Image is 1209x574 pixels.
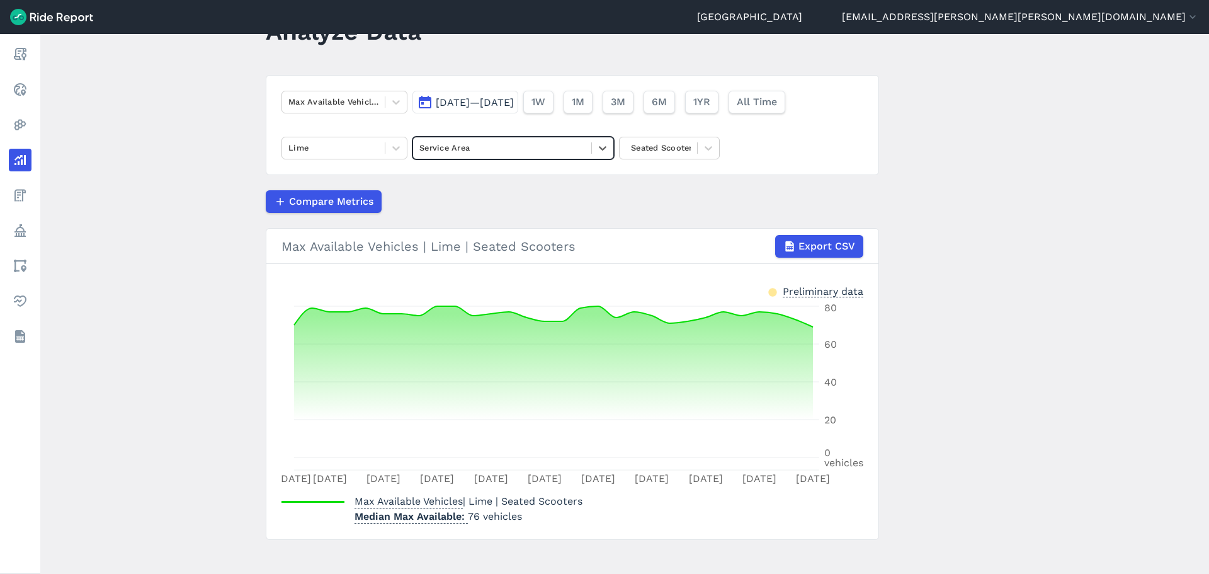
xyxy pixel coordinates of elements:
[436,96,514,108] span: [DATE]—[DATE]
[9,290,31,313] a: Health
[644,91,675,113] button: 6M
[9,219,31,242] a: Policy
[9,184,31,207] a: Fees
[355,509,582,524] p: 76 vehicles
[581,473,615,485] tspan: [DATE]
[652,95,667,110] span: 6M
[289,194,373,209] span: Compare Metrics
[742,473,776,485] tspan: [DATE]
[603,91,633,113] button: 3M
[798,239,855,254] span: Export CSV
[10,9,93,25] img: Ride Report
[635,473,669,485] tspan: [DATE]
[313,473,347,485] tspan: [DATE]
[737,95,777,110] span: All Time
[355,491,463,508] span: Max Available Vehicles
[685,91,718,113] button: 1YR
[531,95,545,110] span: 1W
[842,9,1199,25] button: [EMAIL_ADDRESS][PERSON_NAME][PERSON_NAME][DOMAIN_NAME]
[528,473,562,485] tspan: [DATE]
[824,376,837,388] tspan: 40
[412,91,518,113] button: [DATE]—[DATE]
[824,457,863,469] tspan: vehicles
[266,190,382,213] button: Compare Metrics
[796,473,830,485] tspan: [DATE]
[9,149,31,171] a: Analyze
[420,473,454,485] tspan: [DATE]
[775,235,863,258] button: Export CSV
[693,95,710,110] span: 1YR
[9,78,31,101] a: Realtime
[824,414,836,426] tspan: 20
[572,95,584,110] span: 1M
[564,91,593,113] button: 1M
[355,507,468,524] span: Median Max Available
[9,113,31,136] a: Heatmaps
[824,447,831,459] tspan: 0
[281,235,863,258] div: Max Available Vehicles | Lime | Seated Scooters
[355,495,582,507] span: | Lime | Seated Scooters
[474,473,508,485] tspan: [DATE]
[523,91,553,113] button: 1W
[611,95,625,110] span: 3M
[277,473,311,485] tspan: [DATE]
[697,9,802,25] a: [GEOGRAPHIC_DATA]
[824,338,837,350] tspan: 60
[9,255,31,277] a: Areas
[783,284,863,297] div: Preliminary data
[366,473,400,485] tspan: [DATE]
[9,43,31,66] a: Report
[824,302,837,314] tspan: 80
[729,91,785,113] button: All Time
[9,325,31,348] a: Datasets
[689,473,723,485] tspan: [DATE]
